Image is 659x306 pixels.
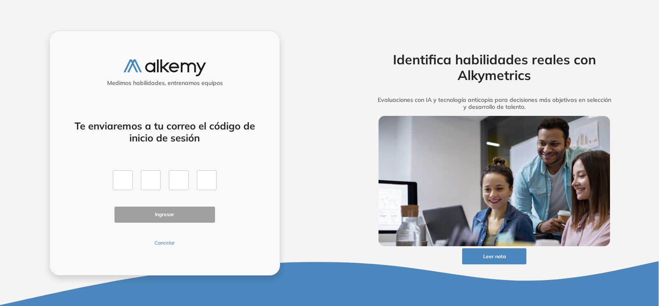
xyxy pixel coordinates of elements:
h5: Evaluaciones con IA y tecnología anticopia para decisiones más objetivas en selección y desarroll... [366,97,623,111]
button: Ingresar [115,207,215,223]
h4: Te enviaremos a tu correo el código de inicio de sesión [72,120,258,144]
h2: Identifica habilidades reales con Alkymetrics [366,52,623,83]
img: img-more-info [379,116,610,246]
h5: Medimos habilidades, entrenamos equipos [53,80,276,87]
button: Leer nota [462,248,526,264]
img: logo-alkemy [124,59,206,76]
button: Cancelar [115,239,215,247]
